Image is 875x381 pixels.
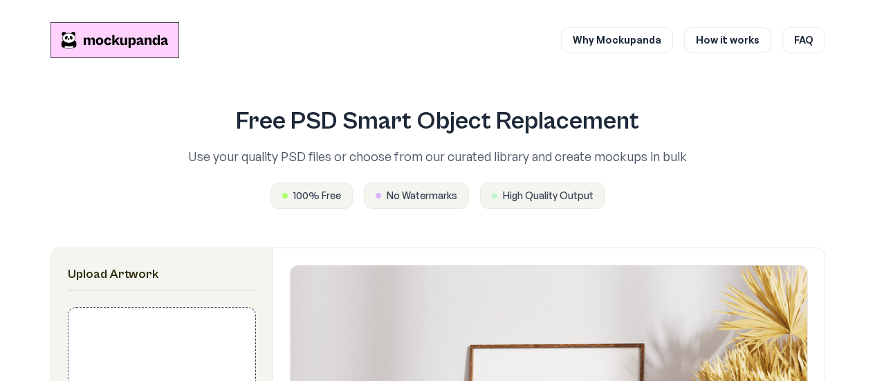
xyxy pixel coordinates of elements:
span: 100% Free [293,189,341,203]
h2: Upload Artwork [68,265,256,284]
span: High Quality Output [503,189,593,203]
h1: Free PSD Smart Object Replacement [128,108,748,136]
span: No Watermarks [387,189,457,203]
a: FAQ [782,27,825,53]
img: Mockupanda [50,22,179,58]
a: Why Mockupanda [561,27,673,53]
p: Use your quality PSD files or choose from our curated library and create mockups in bulk [128,147,748,166]
a: How it works [684,27,771,53]
a: Mockupanda home [50,22,179,58]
